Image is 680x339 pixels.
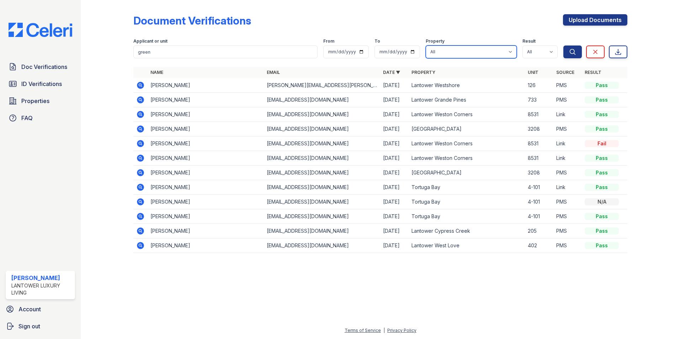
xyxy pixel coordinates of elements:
[264,166,380,180] td: [EMAIL_ADDRESS][DOMAIN_NAME]
[585,169,619,176] div: Pass
[264,238,380,253] td: [EMAIL_ADDRESS][DOMAIN_NAME]
[374,38,380,44] label: To
[409,238,525,253] td: Lantower West Love
[264,78,380,93] td: [PERSON_NAME][EMAIL_ADDRESS][PERSON_NAME][DOMAIN_NAME]
[409,151,525,166] td: Lantower Weston Corners
[380,224,409,238] td: [DATE]
[383,70,400,75] a: Date ▼
[6,60,75,74] a: Doc Verifications
[264,209,380,224] td: [EMAIL_ADDRESS][DOMAIN_NAME]
[409,166,525,180] td: [GEOGRAPHIC_DATA]
[21,97,49,105] span: Properties
[585,82,619,89] div: Pass
[380,238,409,253] td: [DATE]
[148,238,264,253] td: [PERSON_NAME]
[3,319,78,333] button: Sign out
[409,136,525,151] td: Lantower Weston Corners
[6,94,75,108] a: Properties
[525,122,553,136] td: 3208
[380,136,409,151] td: [DATE]
[585,96,619,103] div: Pass
[585,242,619,249] div: Pass
[409,78,525,93] td: Lantower Westshore
[133,45,318,58] input: Search by name, email, or unit number
[264,180,380,195] td: [EMAIL_ADDRESS][DOMAIN_NAME]
[264,136,380,151] td: [EMAIL_ADDRESS][DOMAIN_NAME]
[525,195,553,209] td: 4-101
[525,151,553,166] td: 8531
[380,180,409,195] td: [DATE]
[426,38,445,44] label: Property
[525,166,553,180] td: 3208
[585,213,619,220] div: Pass
[553,107,582,122] td: Link
[323,38,334,44] label: From
[553,166,582,180] td: PMS
[522,38,536,44] label: Result
[380,195,409,209] td: [DATE]
[6,77,75,91] a: ID Verifications
[264,151,380,166] td: [EMAIL_ADDRESS][DOMAIN_NAME]
[585,125,619,133] div: Pass
[148,224,264,238] td: [PERSON_NAME]
[383,328,385,333] div: |
[409,209,525,224] td: Tortuga Bay
[18,305,41,313] span: Account
[411,70,435,75] a: Property
[553,209,582,224] td: PMS
[528,70,538,75] a: Unit
[264,224,380,238] td: [EMAIL_ADDRESS][DOMAIN_NAME]
[525,78,553,93] td: 126
[525,93,553,107] td: 733
[380,209,409,224] td: [DATE]
[264,93,380,107] td: [EMAIL_ADDRESS][DOMAIN_NAME]
[409,93,525,107] td: Lantower Grande Pines
[133,38,168,44] label: Applicant or unit
[345,328,381,333] a: Terms of Service
[264,107,380,122] td: [EMAIL_ADDRESS][DOMAIN_NAME]
[553,180,582,195] td: Link
[585,140,619,147] div: Fail
[556,70,574,75] a: Source
[553,136,582,151] td: Link
[525,238,553,253] td: 402
[148,180,264,195] td: [PERSON_NAME]
[525,180,553,195] td: 4-101
[148,166,264,180] td: [PERSON_NAME]
[380,122,409,136] td: [DATE]
[585,227,619,235] div: Pass
[148,93,264,107] td: [PERSON_NAME]
[21,80,62,88] span: ID Verifications
[585,111,619,118] div: Pass
[409,122,525,136] td: [GEOGRAPHIC_DATA]
[148,209,264,224] td: [PERSON_NAME]
[409,195,525,209] td: Tortuga Bay
[11,274,72,282] div: [PERSON_NAME]
[585,155,619,162] div: Pass
[553,93,582,107] td: PMS
[409,180,525,195] td: Tortuga Bay
[553,122,582,136] td: PMS
[380,151,409,166] td: [DATE]
[267,70,280,75] a: Email
[525,209,553,224] td: 4-101
[11,282,72,296] div: Lantower Luxury Living
[380,93,409,107] td: [DATE]
[380,78,409,93] td: [DATE]
[553,151,582,166] td: Link
[148,78,264,93] td: [PERSON_NAME]
[3,23,78,37] img: CE_Logo_Blue-a8612792a0a2168367f1c8372b55b34899dd931a85d93a1a3d3e32e68fde9ad4.png
[148,136,264,151] td: [PERSON_NAME]
[380,107,409,122] td: [DATE]
[525,224,553,238] td: 205
[3,302,78,316] a: Account
[409,224,525,238] td: Lantower Cypress Creek
[525,136,553,151] td: 8531
[264,195,380,209] td: [EMAIL_ADDRESS][DOMAIN_NAME]
[409,107,525,122] td: Lantower Weston Corners
[150,70,163,75] a: Name
[133,14,251,27] div: Document Verifications
[148,195,264,209] td: [PERSON_NAME]
[148,151,264,166] td: [PERSON_NAME]
[585,70,601,75] a: Result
